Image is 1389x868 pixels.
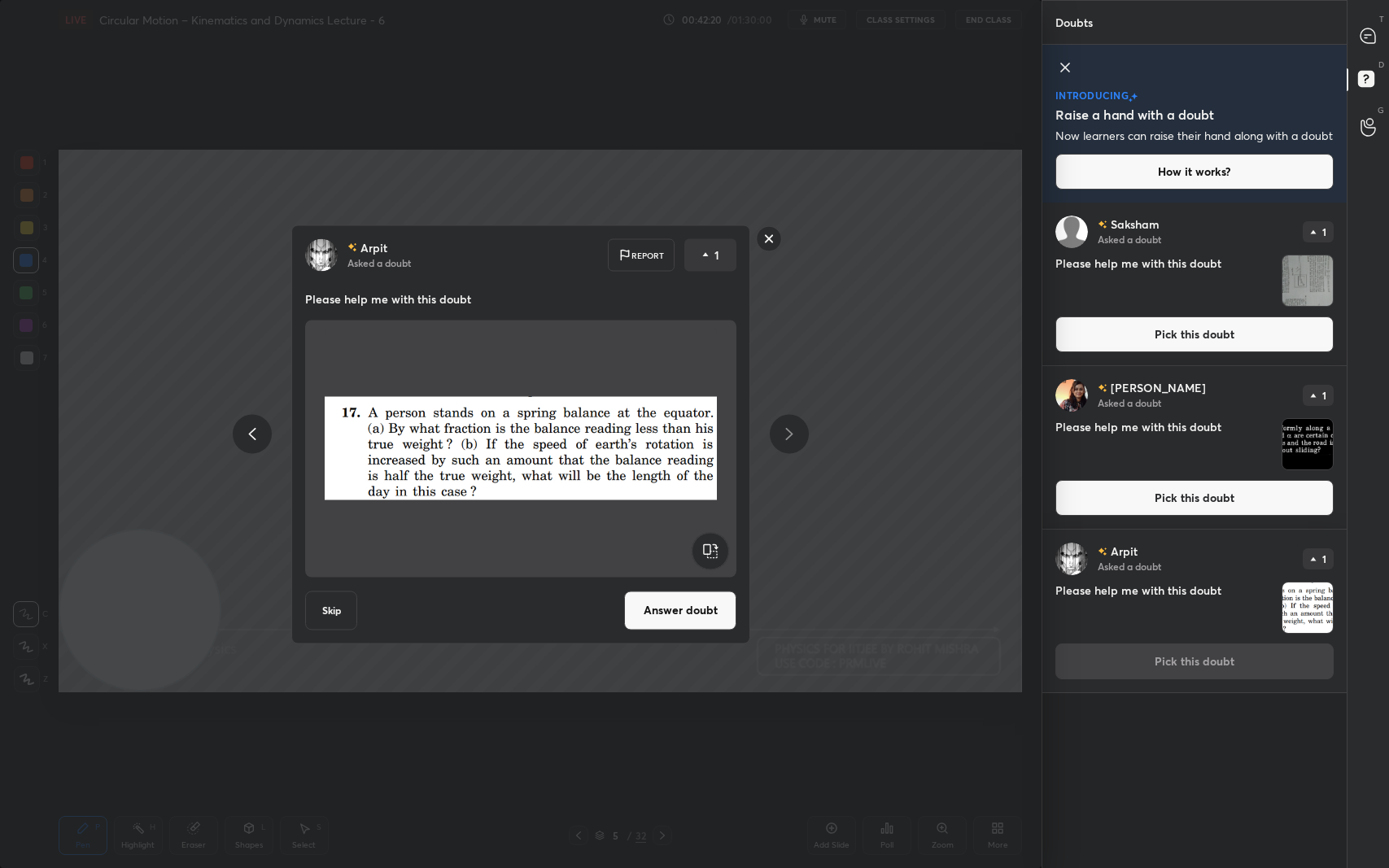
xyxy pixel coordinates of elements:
img: 1756730809B79AU7.JPEG [1282,255,1333,306]
p: G [1378,104,1384,116]
p: Arpit [1111,545,1138,558]
img: no-rating-badge.077c3623.svg [1098,547,1107,556]
img: no-rating-badge.077c3623.svg [347,243,357,252]
p: Doubts [1042,1,1106,44]
p: Arpit [360,241,387,254]
button: How it works? [1055,154,1334,190]
p: 1 [1323,390,1327,400]
h4: Please help me with this doubt [1055,418,1275,470]
p: D [1378,59,1384,71]
p: Asked a doubt [1098,560,1161,573]
h4: Please help me with this doubt [1055,582,1275,634]
h5: Raise a hand with a doubt [1055,105,1214,124]
img: e8a434bc90144241aa2b1c0fd0fffc06.jpg [1055,379,1088,412]
p: 1 [714,246,719,263]
img: 9f4d1f85fa4f42b7be58317e8bcbbe5a.jpg [1055,543,1088,575]
h4: Please help me with this doubt [1055,255,1275,307]
img: small-star.76a44327.svg [1129,98,1133,103]
img: 9f4d1f85fa4f42b7be58317e8bcbbe5a.jpg [305,238,338,271]
p: [PERSON_NAME] [1111,382,1206,395]
img: default.png [1055,216,1088,248]
button: Answer doubt [624,591,736,630]
div: Report [608,238,675,271]
img: large-star.026637fe.svg [1131,93,1138,100]
p: T [1379,13,1384,25]
button: Pick this doubt [1055,480,1334,516]
p: Saksham [1111,218,1160,231]
p: Please help me with this doubt [305,290,736,307]
p: Asked a doubt [347,255,411,268]
img: 17567306446UMUGT.png [1282,419,1333,469]
p: 1 [1323,227,1327,237]
p: introducing [1055,90,1129,100]
button: Skip [305,591,357,630]
p: Asked a doubt [1098,233,1161,246]
img: 1756728946LRWVY7.png [325,326,717,570]
p: 1 [1323,554,1327,564]
p: Now learners can raise their hand along with a doubt [1055,128,1333,144]
button: Pick this doubt [1055,316,1334,352]
p: Asked a doubt [1098,396,1161,409]
img: no-rating-badge.077c3623.svg [1098,384,1107,393]
img: 1756728946LRWVY7.png [1282,582,1333,633]
img: no-rating-badge.077c3623.svg [1098,220,1107,229]
div: grid [1042,203,1347,852]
